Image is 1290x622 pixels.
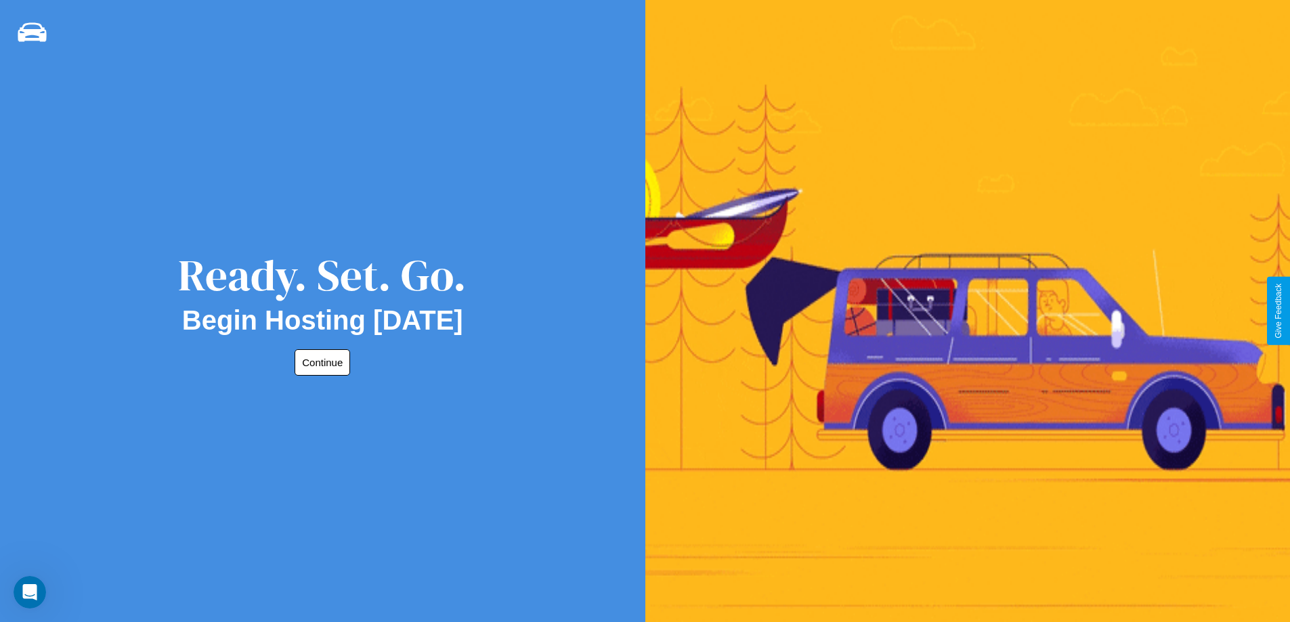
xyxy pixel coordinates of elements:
[1274,284,1283,338] div: Give Feedback
[295,349,350,376] button: Continue
[14,576,46,608] iframe: Intercom live chat
[178,245,467,305] div: Ready. Set. Go.
[182,305,463,336] h2: Begin Hosting [DATE]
